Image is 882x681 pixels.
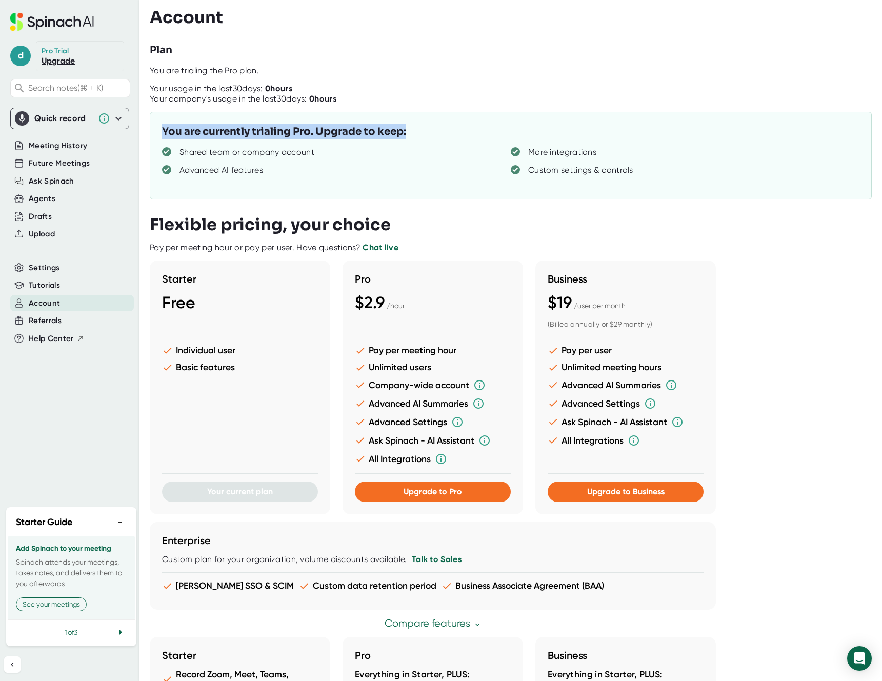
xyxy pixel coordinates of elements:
[29,157,90,169] button: Future Meetings
[355,416,511,428] li: Advanced Settings
[29,333,74,345] span: Help Center
[385,617,482,629] a: Compare features
[150,66,882,76] div: You are trialing the Pro plan.
[299,580,436,591] li: Custom data retention period
[355,453,511,465] li: All Integrations
[42,47,71,56] div: Pro Trial
[179,165,263,175] div: Advanced AI features
[29,315,62,327] button: Referrals
[412,554,462,564] a: Talk to Sales
[404,487,462,496] span: Upgrade to Pro
[162,554,704,565] div: Custom plan for your organization, volume discounts available.
[162,124,406,139] h3: You are currently trialing Pro. Upgrade to keep:
[162,362,318,373] li: Basic features
[150,94,336,104] div: Your company's usage in the last 30 days:
[113,515,127,530] button: −
[355,362,511,373] li: Unlimited users
[162,649,318,662] h3: Starter
[16,557,127,589] p: Spinach attends your meetings, takes notes, and delivers them to you afterwards
[34,113,93,124] div: Quick record
[363,243,398,252] a: Chat live
[150,43,172,58] h3: Plan
[15,108,125,129] div: Quick record
[355,669,511,680] div: Everything in Starter, PLUS:
[528,147,596,157] div: More integrations
[4,656,21,673] button: Collapse sidebar
[150,243,398,253] div: Pay per meeting hour or pay per user. Have questions?
[29,211,52,223] button: Drafts
[150,215,391,234] h3: Flexible pricing, your choice
[548,669,704,680] div: Everything in Starter, PLUS:
[548,273,704,285] h3: Business
[150,8,223,27] h3: Account
[847,646,872,671] div: Open Intercom Messenger
[548,482,704,502] button: Upgrade to Business
[29,262,60,274] button: Settings
[548,362,704,373] li: Unlimited meeting hours
[355,482,511,502] button: Upgrade to Pro
[548,397,704,410] li: Advanced Settings
[548,345,704,356] li: Pay per user
[29,333,85,345] button: Help Center
[387,302,405,310] span: / hour
[29,175,74,187] button: Ask Spinach
[548,293,572,312] span: $19
[29,297,60,309] button: Account
[10,46,31,66] span: d
[28,83,127,93] span: Search notes (⌘ + K)
[587,487,665,496] span: Upgrade to Business
[442,580,604,591] li: Business Associate Agreement (BAA)
[162,293,195,312] span: Free
[42,56,75,66] a: Upgrade
[162,580,294,591] li: [PERSON_NAME] SSO & SCIM
[29,228,55,240] button: Upload
[29,193,55,205] button: Agents
[16,545,127,553] h3: Add Spinach to your meeting
[29,140,87,152] button: Meeting History
[528,165,633,175] div: Custom settings & controls
[265,84,292,93] b: 0 hours
[355,649,511,662] h3: Pro
[548,320,704,329] div: (Billed annually or $29 monthly)
[355,434,511,447] li: Ask Spinach - AI Assistant
[162,273,318,285] h3: Starter
[179,147,314,157] div: Shared team or company account
[548,649,704,662] h3: Business
[162,482,318,502] button: Your current plan
[150,84,292,94] div: Your usage in the last 30 days:
[355,397,511,410] li: Advanced AI Summaries
[355,379,511,391] li: Company-wide account
[207,487,273,496] span: Your current plan
[548,379,704,391] li: Advanced AI Summaries
[162,534,704,547] h3: Enterprise
[16,515,72,529] h2: Starter Guide
[29,279,60,291] button: Tutorials
[548,434,704,447] li: All Integrations
[16,597,87,611] button: See your meetings
[355,293,385,312] span: $2.9
[574,302,626,310] span: / user per month
[548,416,704,428] li: Ask Spinach - AI Assistant
[162,345,318,356] li: Individual user
[355,345,511,356] li: Pay per meeting hour
[355,273,511,285] h3: Pro
[65,628,77,636] span: 1 of 3
[309,94,336,104] b: 0 hours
